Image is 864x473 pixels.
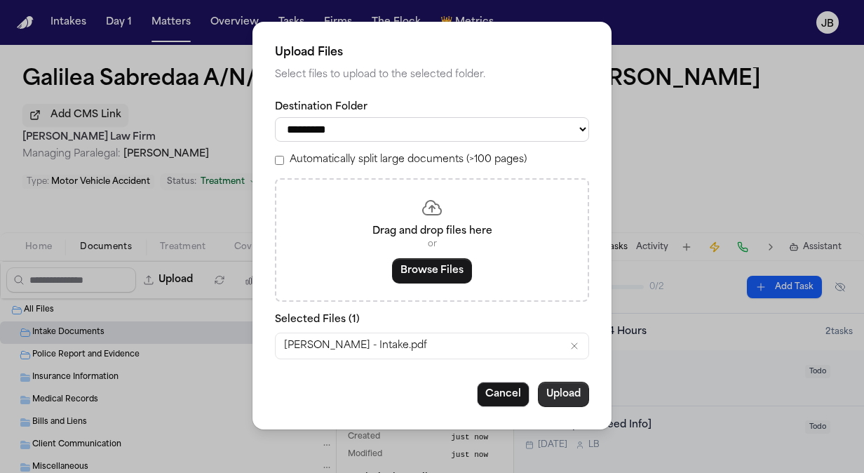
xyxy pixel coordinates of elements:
button: Cancel [477,382,529,407]
p: or [293,239,571,250]
p: Drag and drop files here [293,225,571,239]
label: Destination Folder [275,100,589,114]
button: Remove J. Reyes - Intake.pdf [569,340,580,352]
label: Automatically split large documents (>100 pages) [290,153,527,167]
span: [PERSON_NAME] - Intake.pdf [284,339,427,353]
h2: Upload Files [275,44,589,61]
p: Selected Files ( 1 ) [275,313,589,327]
button: Browse Files [392,258,472,284]
button: Upload [538,382,589,407]
p: Select files to upload to the selected folder. [275,67,589,84]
